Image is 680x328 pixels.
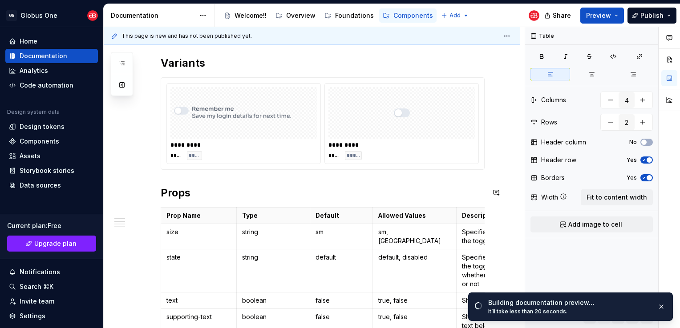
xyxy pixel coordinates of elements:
p: Allowed Values [378,211,451,220]
a: Invite team [5,294,98,308]
p: string [242,228,304,236]
button: Fit to content width [581,189,653,205]
div: Current plan : Free [7,221,96,230]
span: Fit to content width [587,193,647,202]
div: Header row [541,156,576,164]
span: Upgrade plan [34,239,77,248]
div: Invite team [20,297,54,306]
div: Building documentation preview… [488,298,650,307]
img: Globus Bank UX Team [87,10,98,21]
div: Design system data [7,108,60,116]
button: Publish [627,8,676,24]
p: Default [316,211,368,220]
a: Overview [272,8,319,23]
p: boolean [242,312,304,321]
label: No [629,139,637,146]
div: Settings [20,312,45,320]
a: Home [5,34,98,48]
div: Globus One [20,11,57,20]
a: Assets [5,149,98,163]
button: Search ⌘K [5,280,98,294]
a: Upgrade plan [7,236,96,252]
button: GBGlobus OneGlobus Bank UX Team [2,6,101,25]
div: Columns [541,96,566,104]
span: Share [553,11,571,20]
div: Header column [541,138,586,147]
p: boolean [242,296,304,305]
span: Add [449,12,461,19]
p: Prop Name [166,211,231,220]
div: Page tree [220,7,437,24]
div: Analytics [20,66,48,75]
div: Assets [20,152,40,160]
p: false [316,296,368,305]
a: Data sources [5,178,98,192]
label: Yes [627,156,637,164]
div: Home [20,37,37,46]
p: true, false [378,312,451,321]
p: true, false [378,296,451,305]
div: Welcome!! [235,11,267,20]
p: text [166,296,231,305]
div: Storybook stories [20,166,74,175]
h2: Props [161,186,485,200]
div: Overview [286,11,316,20]
p: default [316,253,368,262]
p: sm [316,228,368,236]
a: Code automation [5,78,98,92]
p: default, disabled [378,253,451,262]
div: Components [20,137,59,146]
p: sm, [GEOGRAPHIC_DATA] [378,228,451,245]
button: Add image to cell [530,216,653,232]
p: string [242,253,304,262]
div: Code automation [20,81,73,90]
a: Design tokens [5,120,98,134]
span: Preview [586,11,611,20]
p: size [166,228,231,236]
div: Design tokens [20,122,65,131]
div: Foundations [335,11,374,20]
a: Storybook stories [5,164,98,178]
div: GB [6,10,17,21]
div: Borders [541,173,565,182]
div: Components [393,11,433,20]
span: Add image to cell [568,220,622,229]
span: Publish [640,11,664,20]
a: Settings [5,309,98,323]
span: This page is new and has not been published yet. [121,32,252,40]
a: Documentation [5,49,98,63]
p: Description [462,211,530,220]
div: Documentation [20,52,67,60]
div: Width [541,193,558,202]
img: Globus Bank UX Team [529,10,539,21]
p: state [166,253,231,262]
p: Type [242,211,304,220]
h2: Variants [161,56,485,70]
button: Preview [580,8,624,24]
p: supporting-text [166,312,231,321]
div: Data sources [20,181,61,190]
button: Notifications [5,265,98,279]
button: Share [540,8,577,24]
a: Welcome!! [220,8,270,23]
a: Analytics [5,64,98,78]
p: false [316,312,368,321]
p: Specifies the state of the toggle component whether it is clickable or not [462,253,530,288]
a: Components [5,134,98,148]
label: Yes [627,174,637,181]
div: Search ⌘K [20,282,53,291]
div: Notifications [20,268,60,276]
a: Components [379,8,437,23]
p: Specifies the size for the toggle component [462,228,530,245]
a: Foundations [321,8,377,23]
button: Add [438,9,472,22]
div: It’ll take less than 20 seconds. [488,308,650,315]
div: Documentation [111,11,195,20]
div: Rows [541,118,557,127]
